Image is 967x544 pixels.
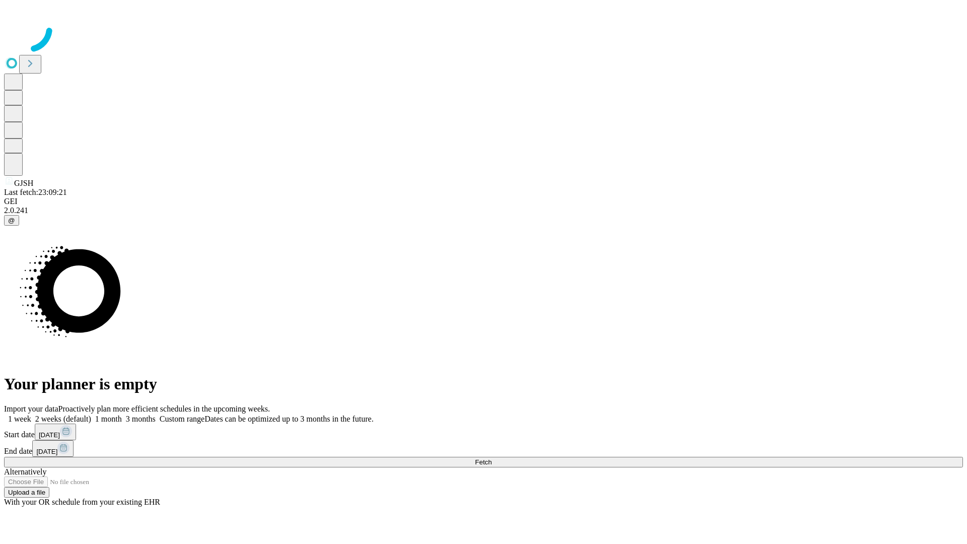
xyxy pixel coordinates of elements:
[58,404,270,413] span: Proactively plan more efficient schedules in the upcoming weeks.
[126,415,156,423] span: 3 months
[95,415,122,423] span: 1 month
[4,404,58,413] span: Import your data
[4,188,67,196] span: Last fetch: 23:09:21
[14,179,33,187] span: GJSH
[4,197,963,206] div: GEI
[475,458,492,466] span: Fetch
[4,467,46,476] span: Alternatively
[4,424,963,440] div: Start date
[4,487,49,498] button: Upload a file
[204,415,373,423] span: Dates can be optimized up to 3 months in the future.
[39,431,60,439] span: [DATE]
[4,206,963,215] div: 2.0.241
[4,215,19,226] button: @
[8,415,31,423] span: 1 week
[35,424,76,440] button: [DATE]
[4,375,963,393] h1: Your planner is empty
[4,498,160,506] span: With your OR schedule from your existing EHR
[32,440,74,457] button: [DATE]
[4,440,963,457] div: End date
[35,415,91,423] span: 2 weeks (default)
[36,448,57,455] span: [DATE]
[4,457,963,467] button: Fetch
[8,217,15,224] span: @
[160,415,204,423] span: Custom range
